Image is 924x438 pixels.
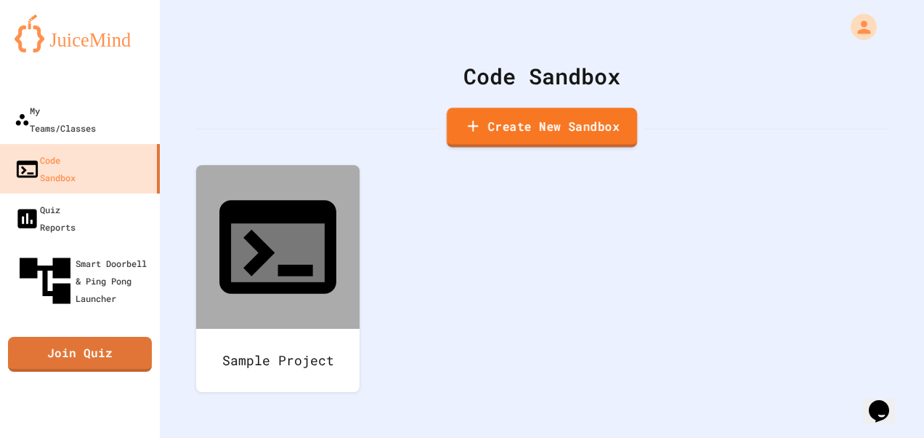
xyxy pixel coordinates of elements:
div: Smart Doorbell & Ping Pong Launcher [15,250,154,311]
a: Create New Sandbox [447,108,637,148]
div: Code Sandbox [196,60,888,92]
div: My Teams/Classes [15,102,96,137]
iframe: chat widget [863,380,909,423]
div: Quiz Reports [15,201,76,236]
div: Sample Project [196,329,360,392]
div: Code Sandbox [15,151,76,186]
a: Join Quiz [8,337,152,372]
a: Sample Project [196,165,360,392]
div: My Account [835,10,880,44]
img: logo-orange.svg [15,15,145,52]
